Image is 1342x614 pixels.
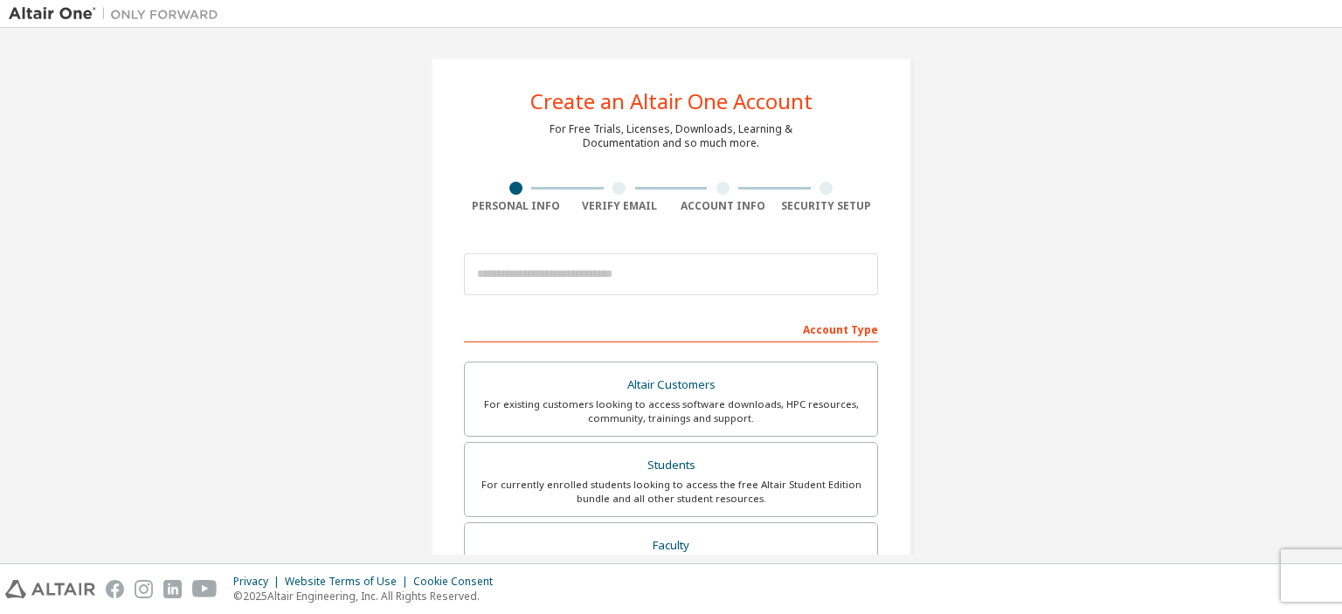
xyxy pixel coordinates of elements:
[5,580,95,598] img: altair_logo.svg
[775,199,879,213] div: Security Setup
[135,580,153,598] img: instagram.svg
[530,91,813,112] div: Create an Altair One Account
[233,575,285,589] div: Privacy
[671,199,775,213] div: Account Info
[475,453,867,478] div: Students
[475,373,867,397] div: Altair Customers
[464,314,878,342] div: Account Type
[464,199,568,213] div: Personal Info
[106,580,124,598] img: facebook.svg
[413,575,503,589] div: Cookie Consent
[233,589,503,604] p: © 2025 Altair Engineering, Inc. All Rights Reserved.
[9,5,227,23] img: Altair One
[285,575,413,589] div: Website Terms of Use
[475,534,867,558] div: Faculty
[568,199,672,213] div: Verify Email
[192,580,218,598] img: youtube.svg
[550,122,792,150] div: For Free Trials, Licenses, Downloads, Learning & Documentation and so much more.
[475,478,867,506] div: For currently enrolled students looking to access the free Altair Student Edition bundle and all ...
[163,580,182,598] img: linkedin.svg
[475,397,867,425] div: For existing customers looking to access software downloads, HPC resources, community, trainings ...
